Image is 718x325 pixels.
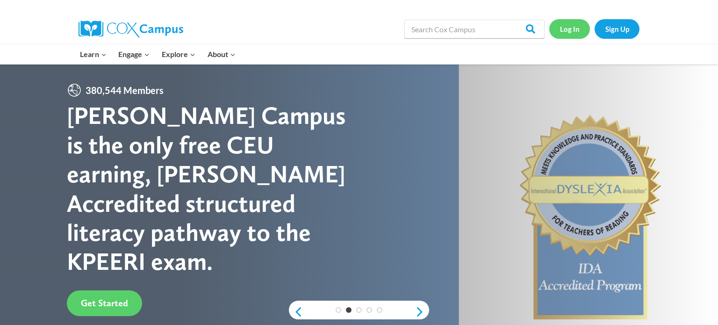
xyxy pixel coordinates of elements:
[79,21,183,37] img: Cox Campus
[549,19,639,38] nav: Secondary Navigation
[113,44,156,64] button: Child menu of Engage
[201,44,242,64] button: Child menu of About
[404,20,545,38] input: Search Cox Campus
[67,101,359,276] div: [PERSON_NAME] Campus is the only free CEU earning, [PERSON_NAME] Accredited structured literacy p...
[67,290,142,316] a: Get Started
[346,307,352,313] a: 2
[595,19,639,38] a: Sign Up
[356,307,362,313] a: 3
[81,297,128,309] span: Get Started
[289,306,303,318] a: previous
[82,83,167,98] span: 380,544 Members
[336,307,341,313] a: 1
[377,307,382,313] a: 5
[74,44,241,64] nav: Primary Navigation
[74,44,113,64] button: Child menu of Learn
[289,303,429,321] div: content slider buttons
[415,306,429,318] a: next
[366,307,372,313] a: 4
[549,19,590,38] a: Log In
[156,44,201,64] button: Child menu of Explore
